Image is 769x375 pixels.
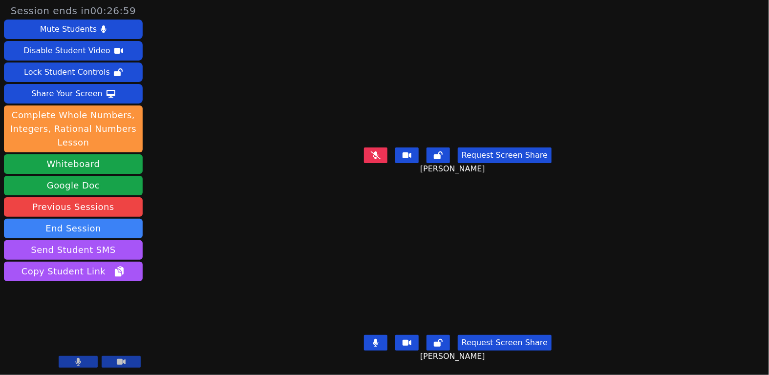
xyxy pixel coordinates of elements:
span: Session ends in [11,4,136,18]
button: Disable Student Video [4,41,143,61]
div: Share Your Screen [31,86,103,102]
time: 00:26:59 [90,5,136,17]
button: End Session [4,219,143,238]
div: Lock Student Controls [24,64,110,80]
button: Request Screen Share [458,147,552,163]
a: Google Doc [4,176,143,195]
button: Complete Whole Numbers, Integers, Rational Numbers Lesson [4,105,143,152]
button: Lock Student Controls [4,62,143,82]
div: Disable Student Video [23,43,110,59]
button: Whiteboard [4,154,143,174]
button: Share Your Screen [4,84,143,104]
a: Previous Sessions [4,197,143,217]
span: Copy Student Link [21,265,125,278]
span: [PERSON_NAME] [420,351,488,362]
button: Mute Students [4,20,143,39]
div: Mute Students [40,21,97,37]
button: Send Student SMS [4,240,143,260]
span: [PERSON_NAME] [420,163,488,175]
button: Request Screen Share [458,335,552,351]
button: Copy Student Link [4,262,143,281]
